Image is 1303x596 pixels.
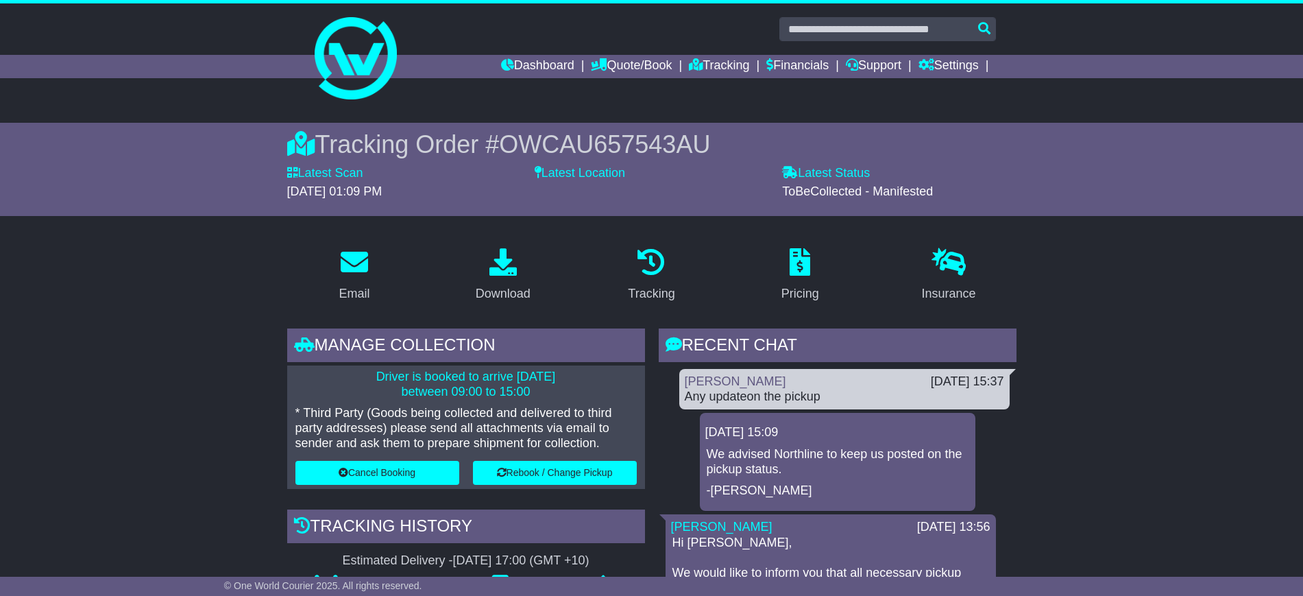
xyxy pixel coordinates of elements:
a: Support [846,55,901,78]
p: -[PERSON_NAME] [707,484,969,499]
a: Download [467,243,539,308]
a: Quote/Book [591,55,672,78]
div: [DATE] 13:56 [917,520,990,535]
div: Download [476,285,531,303]
a: Settings [918,55,979,78]
span: [DATE] 01:09 PM [287,184,382,198]
div: Any updateon the pickup [685,390,1004,405]
button: Rebook / Change Pickup [473,461,637,485]
div: Email [339,285,369,303]
div: Manage collection [287,329,645,366]
span: © One World Courier 2025. All rights reserved. [224,580,422,591]
a: Tracking [689,55,749,78]
button: Cancel Booking [295,461,459,485]
a: [PERSON_NAME] [685,374,786,388]
p: * Third Party (Goods being collected and delivered to third party addresses) please send all atta... [295,406,637,451]
a: Pricing [772,243,828,308]
a: Insurance [913,243,985,308]
span: OWCAU657543AU [499,130,710,158]
a: Dashboard [501,55,574,78]
label: Latest Status [782,166,870,181]
a: Email [330,243,378,308]
div: Tracking [628,285,674,303]
div: RECENT CHAT [659,329,1016,366]
div: Tracking Order # [287,130,1016,159]
p: We advised Northline to keep us posted on the pickup status. [707,447,969,477]
div: Insurance [922,285,976,303]
a: [PERSON_NAME] [671,520,772,534]
div: [DATE] 17:00 (GMT +10) [453,553,589,569]
a: Financials [766,55,829,78]
div: Estimated Delivery - [287,553,645,569]
span: ToBeCollected - Manifested [782,184,933,198]
div: Pricing [781,285,819,303]
label: Latest Location [535,166,625,181]
a: Tracking [619,243,683,308]
div: [DATE] 15:37 [931,374,1004,390]
label: Latest Scan [287,166,363,181]
div: Tracking history [287,510,645,547]
div: [DATE] 15:09 [705,425,970,440]
p: Driver is booked to arrive [DATE] between 09:00 to 15:00 [295,370,637,399]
